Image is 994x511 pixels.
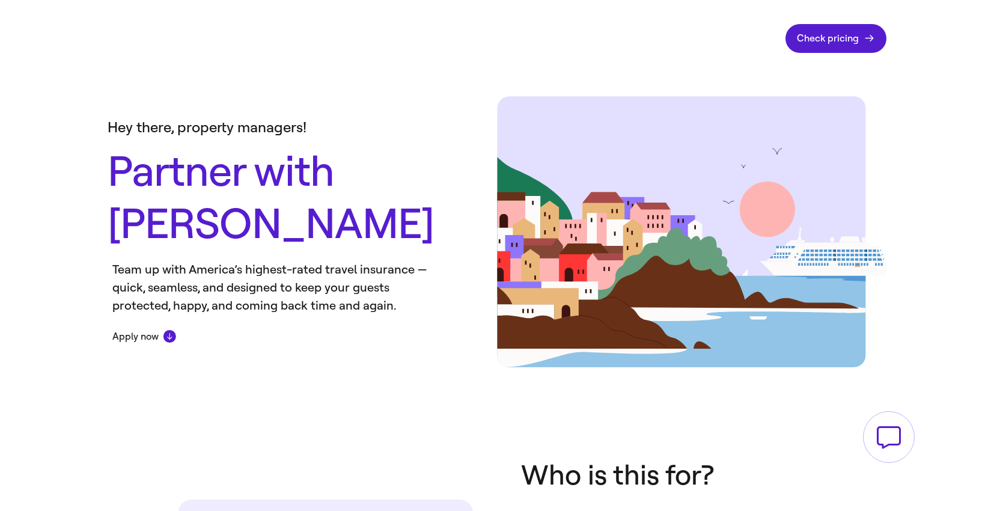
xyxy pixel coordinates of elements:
[108,118,483,136] p: Hey there, property managers!
[785,24,886,53] a: Check pricing
[108,146,483,251] h1: Partner with [PERSON_NAME]
[108,261,432,345] p: Team up with America’s highest-rated travel insurance — quick, seamless, and designed to keep you...
[112,329,176,344] button: Apply now
[521,459,858,494] h2: Who is this for?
